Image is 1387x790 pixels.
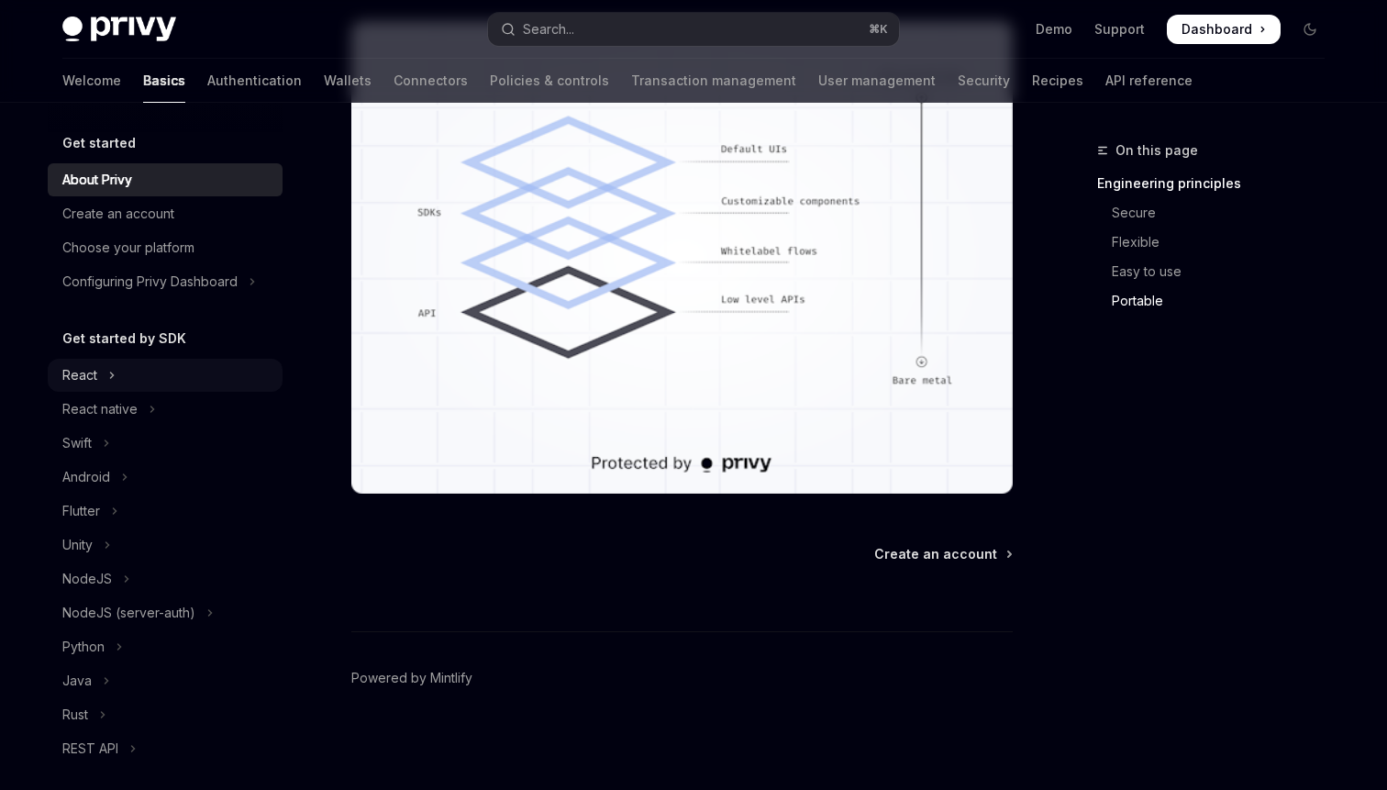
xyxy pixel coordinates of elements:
button: Toggle Swift section [48,427,283,460]
div: Flutter [62,500,100,522]
div: Java [62,670,92,692]
a: Easy to use [1097,257,1339,286]
button: Open search [488,13,899,46]
a: Demo [1036,20,1072,39]
button: Toggle Configuring Privy Dashboard section [48,265,283,298]
a: Secure [1097,198,1339,228]
a: User management [818,59,936,103]
button: Toggle Rust section [48,698,283,731]
div: React [62,364,97,386]
div: Configuring Privy Dashboard [62,271,238,293]
span: ⌘ K [869,22,888,37]
a: Support [1094,20,1145,39]
a: Authentication [207,59,302,103]
a: Policies & controls [490,59,609,103]
h5: Get started [62,132,136,154]
div: Python [62,636,105,658]
button: Toggle NodeJS (server-auth) section [48,596,283,629]
a: Flexible [1097,228,1339,257]
a: Create an account [48,197,283,230]
button: Toggle Python section [48,630,283,663]
a: Choose your platform [48,231,283,264]
a: Welcome [62,59,121,103]
a: About Privy [48,163,283,196]
button: Toggle Unity section [48,529,283,562]
h5: Get started by SDK [62,328,186,350]
a: Basics [143,59,185,103]
div: Create an account [62,203,174,225]
div: React native [62,398,138,420]
div: Search... [523,18,574,40]
div: Android [62,466,110,488]
a: Engineering principles [1097,169,1339,198]
a: Wallets [324,59,372,103]
button: Toggle React section [48,359,283,392]
button: Toggle dark mode [1295,15,1325,44]
div: Choose your platform [62,237,194,259]
div: Rust [62,704,88,726]
a: Powered by Mintlify [351,669,472,687]
span: Dashboard [1182,20,1252,39]
div: REST API [62,738,118,760]
div: Swift [62,432,92,454]
a: API reference [1105,59,1193,103]
button: Toggle Java section [48,664,283,697]
button: Toggle Flutter section [48,495,283,528]
img: dark logo [62,17,176,42]
a: Portable [1097,286,1339,316]
div: Unity [62,534,93,556]
div: About Privy [62,169,132,191]
a: Recipes [1032,59,1083,103]
a: Transaction management [631,59,796,103]
span: On this page [1115,139,1198,161]
div: NodeJS [62,568,112,590]
div: NodeJS (server-auth) [62,602,195,624]
a: Security [958,59,1010,103]
button: Toggle REST API section [48,732,283,765]
button: Toggle NodeJS section [48,562,283,595]
img: images/Customization.png [351,21,1013,494]
button: Toggle Android section [48,461,283,494]
a: Connectors [394,59,468,103]
a: Dashboard [1167,15,1281,44]
button: Toggle React native section [48,393,283,426]
a: Create an account [874,545,1011,563]
span: Create an account [874,545,997,563]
